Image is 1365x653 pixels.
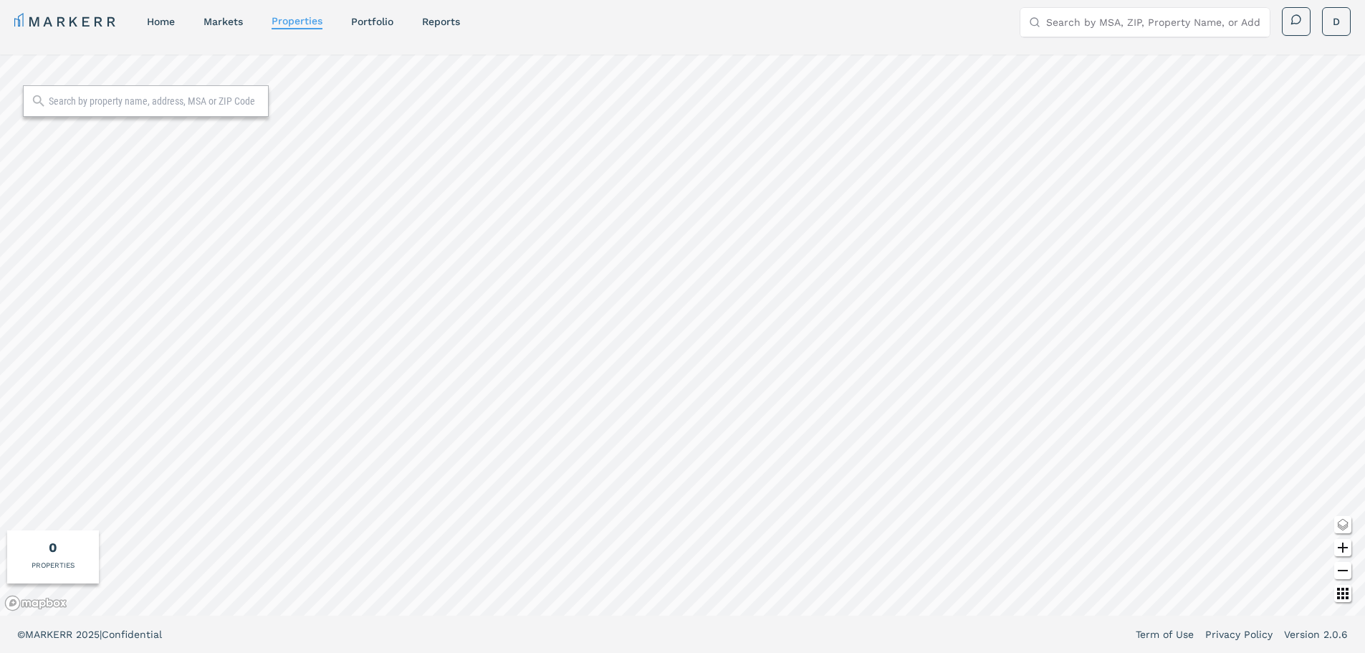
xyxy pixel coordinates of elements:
[102,629,162,640] span: Confidential
[1334,539,1351,556] button: Zoom in map button
[351,16,393,27] a: Portfolio
[203,16,243,27] a: markets
[14,11,118,32] a: MARKERR
[49,538,57,557] div: Total of properties
[1334,516,1351,533] button: Change style map button
[17,629,25,640] span: ©
[1334,562,1351,579] button: Zoom out map button
[422,16,460,27] a: reports
[4,595,67,611] a: Mapbox logo
[1205,627,1273,642] a: Privacy Policy
[1322,7,1351,36] button: D
[1284,627,1348,642] a: Version 2.0.6
[49,94,261,108] input: Search by property name, address, MSA or ZIP Code
[1333,14,1340,29] span: D
[1334,585,1351,602] button: Other options map button
[25,629,76,640] span: MARKERR
[272,15,322,27] a: properties
[1046,8,1261,37] input: Search by MSA, ZIP, Property Name, or Address
[32,560,75,571] div: PROPERTIES
[147,16,175,27] a: home
[76,629,102,640] span: 2025 |
[1136,627,1194,642] a: Term of Use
